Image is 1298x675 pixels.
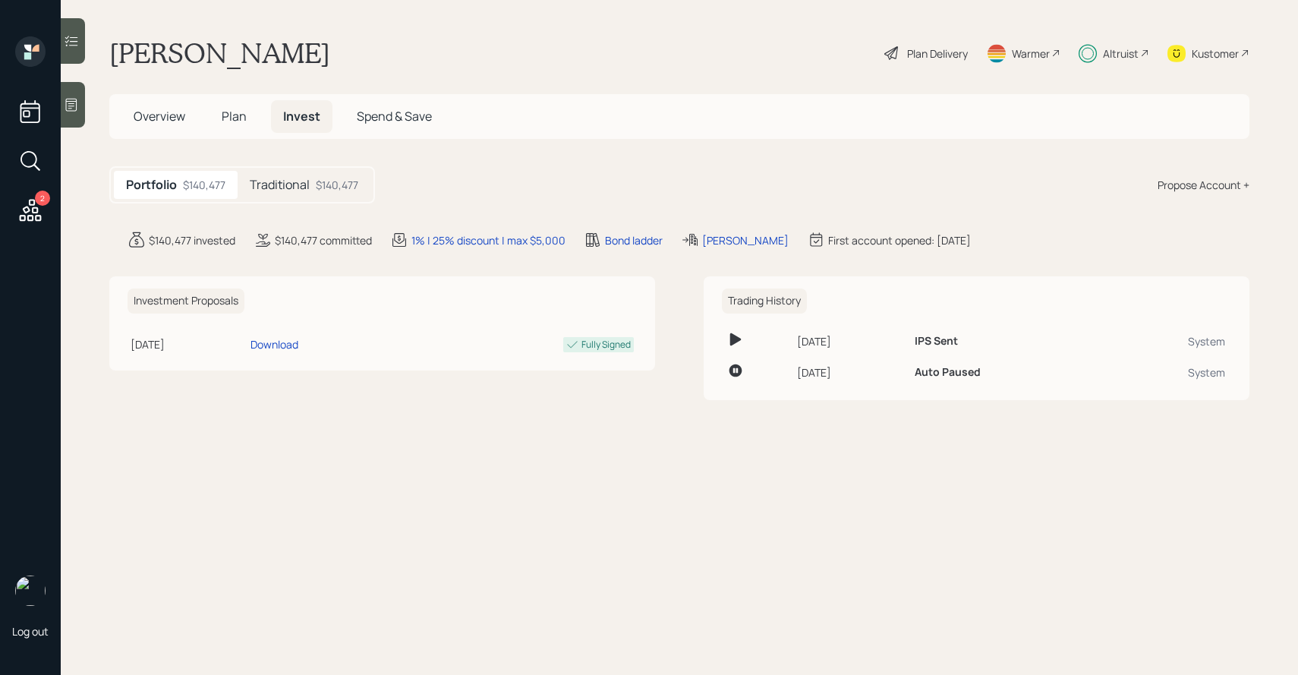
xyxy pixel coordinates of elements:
div: $140,477 committed [275,232,372,248]
h6: Auto Paused [915,366,981,379]
div: Kustomer [1192,46,1239,62]
h6: Trading History [722,289,807,314]
h5: Traditional [250,178,310,192]
span: Plan [222,108,247,125]
div: Plan Delivery [907,46,968,62]
div: Warmer [1012,46,1050,62]
div: Fully Signed [581,338,631,352]
div: $140,477 [316,177,358,193]
div: System [1112,333,1225,349]
div: Propose Account + [1158,177,1249,193]
div: [DATE] [131,336,244,352]
div: Download [250,336,298,352]
span: Spend & Save [357,108,432,125]
div: Altruist [1103,46,1139,62]
span: Overview [134,108,185,125]
div: [DATE] [797,333,902,349]
h1: [PERSON_NAME] [109,36,330,70]
div: System [1112,364,1225,380]
h6: Investment Proposals [128,289,244,314]
div: Bond ladder [605,232,663,248]
div: [PERSON_NAME] [702,232,789,248]
span: Invest [283,108,320,125]
div: $140,477 invested [149,232,235,248]
h5: Portfolio [126,178,177,192]
div: [DATE] [797,364,902,380]
div: $140,477 [183,177,225,193]
div: Log out [12,624,49,639]
div: 1% | 25% discount | max $5,000 [411,232,566,248]
div: First account opened: [DATE] [828,232,971,248]
img: sami-boghos-headshot.png [15,576,46,606]
h6: IPS Sent [915,335,958,348]
div: 2 [35,191,50,206]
